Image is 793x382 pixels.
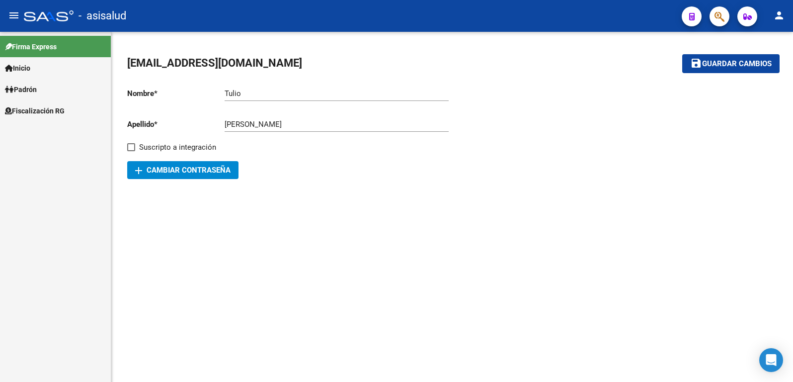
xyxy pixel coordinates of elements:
mat-icon: menu [8,9,20,21]
div: Open Intercom Messenger [759,348,783,372]
span: Guardar cambios [702,60,772,69]
button: Cambiar Contraseña [127,161,238,179]
p: Apellido [127,119,225,130]
span: Cambiar Contraseña [135,166,231,175]
span: [EMAIL_ADDRESS][DOMAIN_NAME] [127,57,302,69]
span: Suscripto a integración [139,141,216,153]
span: Inicio [5,63,30,74]
p: Nombre [127,88,225,99]
mat-icon: person [773,9,785,21]
mat-icon: add [133,165,145,177]
span: Firma Express [5,41,57,52]
mat-icon: save [690,57,702,69]
span: Fiscalización RG [5,105,65,116]
button: Guardar cambios [682,54,780,73]
span: - asisalud [79,5,126,27]
span: Padrón [5,84,37,95]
